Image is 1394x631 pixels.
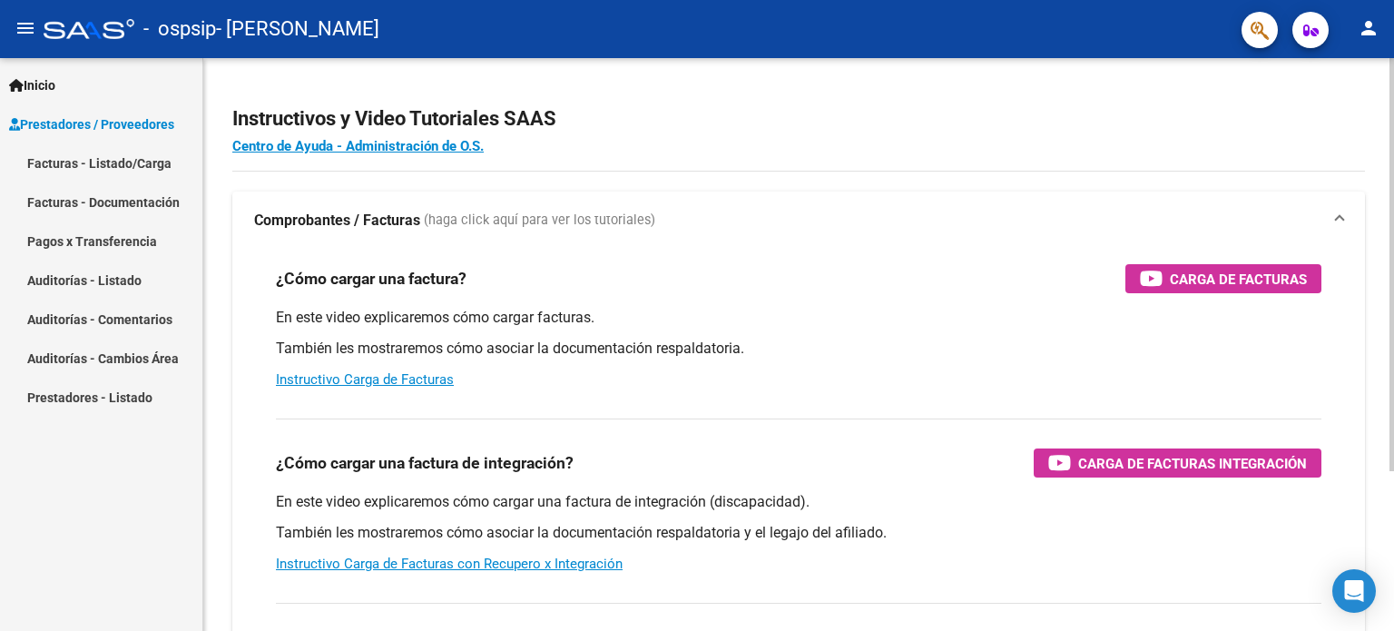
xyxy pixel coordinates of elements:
h3: ¿Cómo cargar una factura de integración? [276,450,574,476]
a: Instructivo Carga de Facturas [276,371,454,388]
a: Instructivo Carga de Facturas con Recupero x Integración [276,556,623,572]
button: Carga de Facturas [1125,264,1321,293]
h3: ¿Cómo cargar una factura? [276,266,466,291]
p: También les mostraremos cómo asociar la documentación respaldatoria y el legajo del afiliado. [276,523,1321,543]
span: Carga de Facturas Integración [1078,452,1307,475]
mat-icon: person [1358,17,1379,39]
span: (haga click aquí para ver los tutoriales) [424,211,655,231]
p: En este video explicaremos cómo cargar una factura de integración (discapacidad). [276,492,1321,512]
a: Centro de Ayuda - Administración de O.S. [232,138,484,154]
span: - [PERSON_NAME] [216,9,379,49]
span: - ospsip [143,9,216,49]
h2: Instructivos y Video Tutoriales SAAS [232,102,1365,136]
p: También les mostraremos cómo asociar la documentación respaldatoria. [276,339,1321,359]
mat-icon: menu [15,17,36,39]
mat-expansion-panel-header: Comprobantes / Facturas (haga click aquí para ver los tutoriales) [232,192,1365,250]
button: Carga de Facturas Integración [1034,449,1321,478]
span: Carga de Facturas [1170,268,1307,291]
p: En este video explicaremos cómo cargar facturas. [276,308,1321,328]
div: Open Intercom Messenger [1332,569,1376,613]
span: Inicio [9,75,55,95]
strong: Comprobantes / Facturas [254,211,420,231]
span: Prestadores / Proveedores [9,114,174,134]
